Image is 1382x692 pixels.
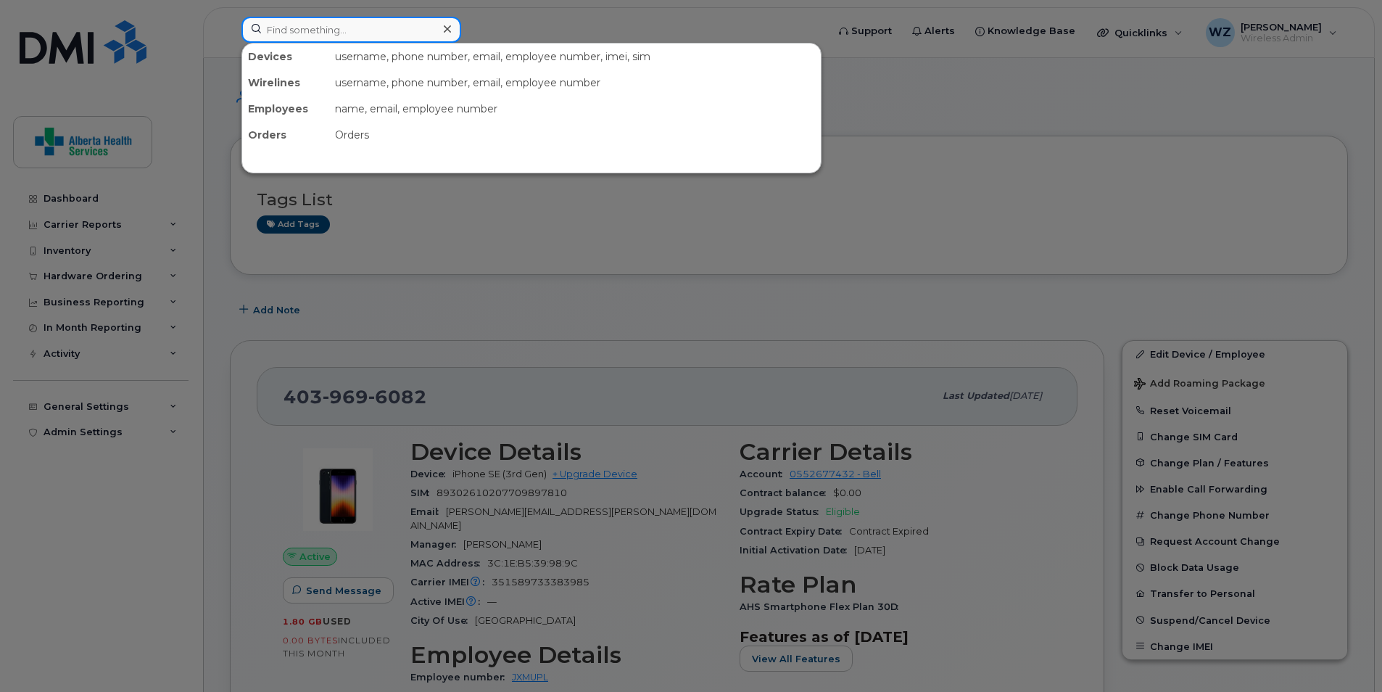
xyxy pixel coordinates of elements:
div: Employees [242,96,329,122]
div: Wirelines [242,70,329,96]
div: Orders [329,122,821,148]
div: name, email, employee number [329,96,821,122]
div: Orders [242,122,329,148]
div: Devices [242,44,329,70]
div: username, phone number, email, employee number [329,70,821,96]
div: username, phone number, email, employee number, imei, sim [329,44,821,70]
